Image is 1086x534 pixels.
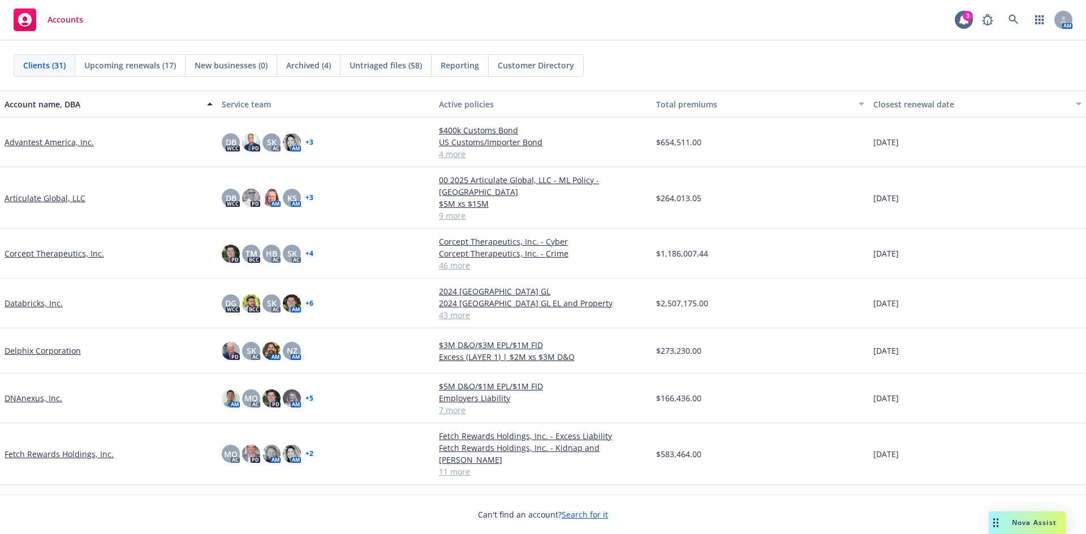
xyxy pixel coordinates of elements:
div: Active policies [439,98,647,110]
a: + 3 [305,194,313,201]
span: [DATE] [873,448,899,460]
img: photo [262,445,281,463]
img: photo [222,245,240,263]
a: Articulate Global, LLC [5,192,85,204]
span: [DATE] [873,192,899,204]
span: DG [225,297,236,309]
a: 9 more [439,210,647,222]
span: DB [226,192,236,204]
span: Reporting [441,59,479,71]
span: [DATE] [873,136,899,148]
button: Closest renewal date [869,90,1086,118]
a: Corcept Therapeutics, Inc. [5,248,104,259]
img: photo [242,294,260,312]
img: photo [222,342,240,360]
span: NZ [287,345,298,357]
img: photo [242,133,260,151]
a: $1M Serbia D&O LAP [439,492,647,503]
span: $583,464.00 [656,448,701,460]
div: 3 [963,11,973,21]
a: Fetch Rewards Holdings, Inc. - Excess Liability [439,430,647,442]
a: Fetch Rewards Holdings, Inc. [5,448,114,460]
button: Service team [217,90,434,118]
span: KS [287,192,297,204]
span: Upcoming renewals (17) [84,59,176,71]
span: Untriaged files (58) [350,59,422,71]
a: Switch app [1028,8,1051,31]
button: Active policies [434,90,652,118]
a: Report a Bug [976,8,999,31]
span: Archived (4) [286,59,331,71]
span: DB [226,136,236,148]
span: SK [267,297,277,309]
img: photo [262,189,281,207]
span: $654,511.00 [656,136,701,148]
span: [DATE] [873,248,899,259]
a: Corcept Therapeutics, Inc. - Crime [439,248,647,259]
button: Total premiums [652,90,869,118]
img: photo [262,342,281,360]
span: SK [287,248,297,259]
a: Search [1002,8,1025,31]
span: [DATE] [873,392,899,404]
div: Drag to move [989,511,1003,534]
span: Clients (31) [23,59,66,71]
div: Closest renewal date [873,98,1069,110]
a: + 3 [305,139,313,146]
span: MQ [244,392,258,404]
img: photo [283,445,301,463]
button: Nova Assist [989,511,1066,534]
a: + 2 [305,450,313,457]
span: HB [266,248,277,259]
img: photo [222,389,240,407]
a: 11 more [439,466,647,477]
a: + 5 [305,395,313,402]
img: photo [242,445,260,463]
img: photo [283,133,301,151]
span: New businesses (0) [195,59,268,71]
a: US Customs/Importer Bond [439,136,647,148]
a: + 6 [305,300,313,307]
a: Excess (LAYER 1) | $2M xs $3M D&O [439,351,647,363]
a: Advantest America, Inc. [5,136,94,148]
span: $2,507,175.00 [656,297,708,309]
a: 46 more [439,259,647,271]
span: SK [247,345,256,357]
a: 43 more [439,309,647,321]
a: + 4 [305,250,313,257]
div: Total premiums [656,98,852,110]
img: photo [283,294,301,312]
span: TM [245,248,257,259]
span: Customer Directory [498,59,574,71]
span: $273,230.00 [656,345,701,357]
span: [DATE] [873,345,899,357]
a: 7 more [439,404,647,416]
span: MQ [224,448,238,460]
span: Accounts [48,15,83,24]
a: Databricks, Inc. [5,297,63,309]
span: Nova Assist [1012,518,1057,527]
a: Search for it [562,509,608,520]
a: $5M D&O/$1M EPL/$1M FID [439,380,647,392]
span: [DATE] [873,297,899,309]
a: 00 2025 Articulate Global, LLC - ML Policy - [GEOGRAPHIC_DATA] [439,174,647,198]
a: Employers Liability [439,392,647,404]
div: Account name, DBA [5,98,200,110]
a: 4 more [439,148,647,160]
a: $3M D&O/$3M EPL/$1M FID [439,339,647,351]
img: photo [262,389,281,407]
a: 2024 [GEOGRAPHIC_DATA] GL EL and Property [439,297,647,309]
a: DNAnexus, Inc. [5,392,62,404]
a: 2024 [GEOGRAPHIC_DATA] GL [439,285,647,297]
span: SK [267,136,277,148]
a: Delphix Corporation [5,345,81,357]
a: Fetch Rewards Holdings, Inc. - Kidnap and [PERSON_NAME] [439,442,647,466]
span: $1,186,007.44 [656,248,708,259]
span: $264,013.05 [656,192,701,204]
span: $166,436.00 [656,392,701,404]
